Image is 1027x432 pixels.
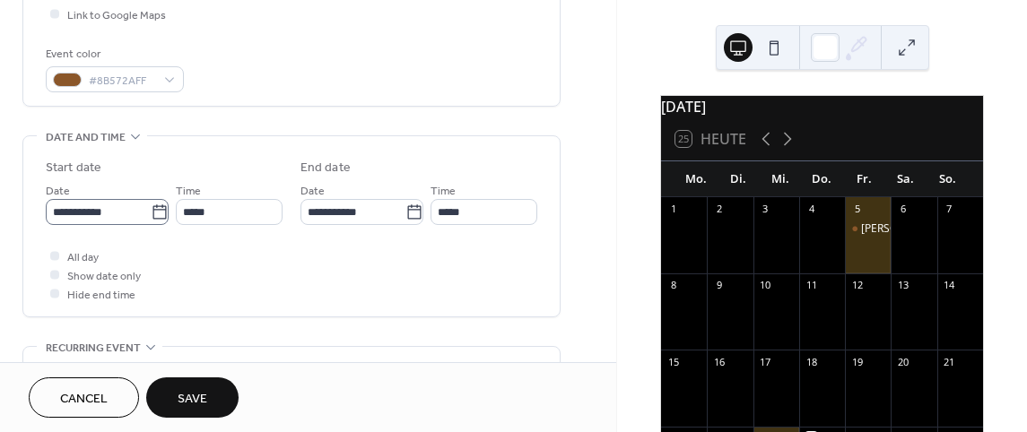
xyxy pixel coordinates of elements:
[759,279,772,292] div: 10
[46,45,180,64] div: Event color
[896,355,910,368] div: 20
[60,390,108,409] span: Cancel
[675,161,718,197] div: Mo.
[718,161,760,197] div: Di.
[850,203,864,216] div: 5
[666,279,680,292] div: 8
[712,203,726,216] div: 2
[67,6,166,25] span: Link to Google Maps
[300,159,351,177] div: End date
[896,279,910,292] div: 13
[176,182,201,201] span: Time
[666,203,680,216] div: 1
[943,355,956,368] div: 21
[850,355,864,368] div: 19
[927,161,969,197] div: So.
[46,182,70,201] span: Date
[67,286,135,305] span: Hide end time
[46,128,126,147] span: Date and time
[661,96,983,117] div: [DATE]
[843,161,885,197] div: Fr.
[943,279,956,292] div: 14
[146,377,239,418] button: Save
[801,161,843,197] div: Do.
[805,355,818,368] div: 18
[712,355,726,368] div: 16
[666,355,680,368] div: 15
[178,390,207,409] span: Save
[759,203,772,216] div: 3
[46,159,101,177] div: Start date
[46,339,141,358] span: Recurring event
[805,203,818,216] div: 4
[759,355,772,368] div: 17
[89,72,155,91] span: #8B572AFF
[845,221,891,237] div: Rossini QUIZ 25/05
[850,279,864,292] div: 12
[29,377,139,418] button: Cancel
[431,182,456,201] span: Time
[805,279,818,292] div: 11
[712,279,726,292] div: 9
[861,221,1005,237] div: [PERSON_NAME] QUIZ 25/05
[67,248,99,267] span: All day
[300,182,325,201] span: Date
[885,161,927,197] div: Sa.
[67,267,141,286] span: Show date only
[896,203,910,216] div: 6
[943,203,956,216] div: 7
[759,161,801,197] div: Mi.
